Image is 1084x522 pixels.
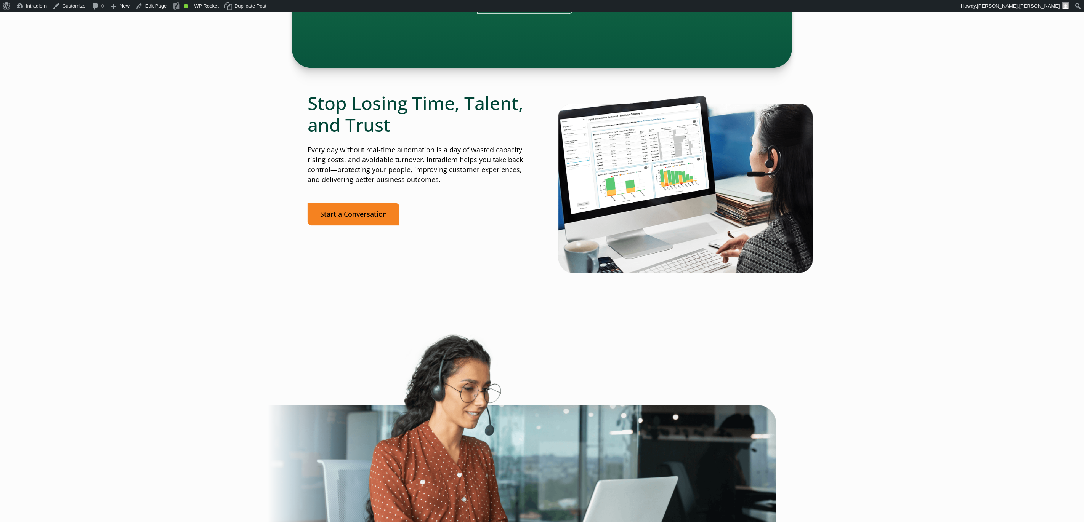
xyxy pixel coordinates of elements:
[977,3,1060,9] span: [PERSON_NAME].[PERSON_NAME]
[308,145,526,185] p: Every day without real-time automation is a day of wasted capacity, rising costs, and avoidable t...
[308,92,526,136] h2: Stop Losing Time, Talent, and Trust
[184,4,188,8] div: Good
[308,203,399,225] a: Start a Conversation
